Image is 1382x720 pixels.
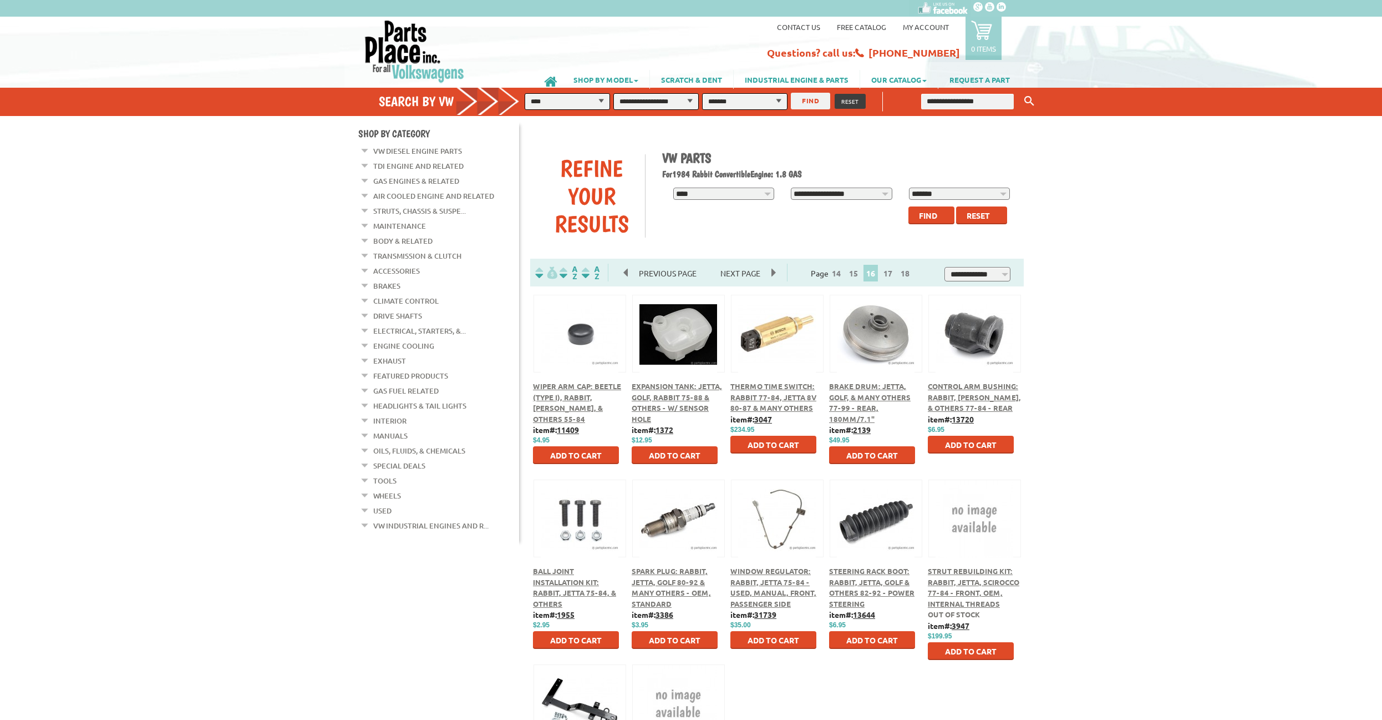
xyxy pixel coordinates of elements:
[846,450,898,460] span: Add to Cart
[730,566,816,608] a: Window Regulator: Rabbit, Jetta 75-84 - Used, Manual, Front, Passenger Side
[952,414,974,424] u: 13720
[373,234,433,248] a: Body & Related
[1021,92,1038,110] button: Keyword Search
[632,631,718,649] button: Add to Cart
[829,621,846,629] span: $6.95
[881,268,895,278] a: 17
[557,266,580,279] img: Sort by Headline
[966,17,1002,60] a: 0 items
[373,144,462,158] a: VW Diesel Engine Parts
[837,22,886,32] a: Free Catalog
[580,266,602,279] img: Sort by Sales Rank
[650,70,733,89] a: SCRATCH & DENT
[632,566,711,608] span: Spark Plug: Rabbit, Jetta, Golf 80-92 & Many Others - OEM, Standard
[550,450,602,460] span: Add to Cart
[373,518,489,533] a: VW Industrial Engines and R...
[379,93,531,109] h4: Search by VW
[829,566,914,608] span: Steering Rack Boot: Rabbit, Jetta, Golf & Others 82-92 - Power Steering
[373,489,401,503] a: Wheels
[846,268,861,278] a: 15
[358,128,519,139] h4: Shop By Category
[373,189,494,203] a: Air Cooled Engine and Related
[928,414,974,424] b: item#:
[557,610,575,620] u: 1955
[373,369,448,383] a: Featured Products
[846,635,898,645] span: Add to Cart
[829,381,911,424] a: Brake Drum: Jetta, Golf, & Many Others 77-99 - Rear, 180mm/7.1"
[928,436,1014,454] button: Add to Cart
[791,93,830,109] button: FIND
[533,436,550,444] span: $4.95
[632,610,673,620] b: item#:
[624,268,709,278] a: Previous Page
[730,621,751,629] span: $35.00
[533,381,621,424] span: Wiper Arm Cap: Beetle (Type I), Rabbit, [PERSON_NAME], & Others 55-84
[373,279,400,293] a: Brakes
[967,210,990,220] span: Reset
[928,381,1021,412] span: Control Arm Bushing: Rabbit, [PERSON_NAME], & Others 77-84 - Rear
[730,436,816,454] button: Add to Cart
[662,169,672,179] span: For
[373,339,434,353] a: Engine Cooling
[730,414,772,424] b: item#:
[373,294,439,308] a: Climate Control
[533,610,575,620] b: item#:
[632,436,652,444] span: $12.95
[971,44,996,53] p: 0 items
[787,264,937,281] div: Page
[550,635,602,645] span: Add to Cart
[928,642,1014,660] button: Add to Cart
[632,425,673,435] b: item#:
[662,150,1016,166] h1: VW Parts
[829,631,915,649] button: Add to Cart
[945,646,997,656] span: Add to Cart
[938,70,1021,89] a: REQUEST A PART
[373,264,420,278] a: Accessories
[373,219,426,233] a: Maintenance
[562,70,649,89] a: SHOP BY MODEL
[557,425,579,435] u: 11409
[628,265,708,281] span: Previous Page
[632,381,722,424] a: Expansion Tank: Jetta, Golf, Rabbit 75-88 & Others - w/ Sensor Hole
[533,631,619,649] button: Add to Cart
[373,174,459,188] a: Gas Engines & Related
[754,610,776,620] u: 31739
[841,97,859,105] span: RESET
[853,425,871,435] u: 2139
[533,425,579,435] b: item#:
[734,70,860,89] a: INDUSTRIAL ENGINE & PARTS
[373,504,392,518] a: Used
[754,414,772,424] u: 3047
[928,426,944,434] span: $6.95
[373,444,465,458] a: Oils, Fluids, & Chemicals
[829,425,871,435] b: item#:
[709,268,771,278] a: Next Page
[748,440,799,450] span: Add to Cart
[928,621,969,631] b: item#:
[533,446,619,464] button: Add to Cart
[829,436,850,444] span: $49.95
[730,381,816,412] a: Thermo Time Switch: Rabbit 77-84, Jetta 8V 80-87 & Many Others
[538,154,645,238] div: Refine Your Results
[863,265,878,281] span: 16
[373,249,461,263] a: Transmission & Clutch
[373,414,407,428] a: Interior
[656,610,673,620] u: 3386
[373,354,406,368] a: Exhaust
[533,566,616,608] a: Ball Joint Installation Kit: Rabbit, Jetta 75-84, & Others
[632,621,648,629] span: $3.95
[903,22,949,32] a: My Account
[373,429,408,443] a: Manuals
[656,425,673,435] u: 1372
[373,474,397,488] a: Tools
[829,446,915,464] button: Add to Cart
[373,399,466,413] a: Headlights & Tail Lights
[709,265,771,281] span: Next Page
[928,566,1019,608] a: Strut Rebuilding Kit: Rabbit, Jetta, Scirocco 77-84 - Front, OEM, Internal Threads
[373,159,464,173] a: TDI Engine and Related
